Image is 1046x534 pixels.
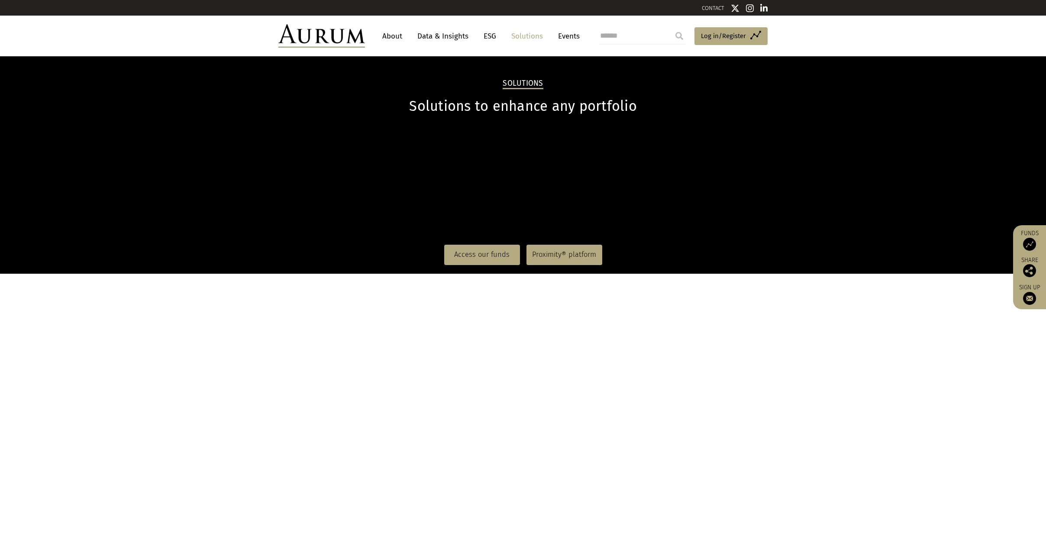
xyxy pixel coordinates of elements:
[1023,238,1036,251] img: Access Funds
[1023,292,1036,305] img: Sign up to our newsletter
[413,28,473,44] a: Data & Insights
[507,28,547,44] a: Solutions
[731,4,739,13] img: Twitter icon
[278,98,768,115] h1: Solutions to enhance any portfolio
[444,245,520,265] a: Access our funds
[378,28,407,44] a: About
[479,28,500,44] a: ESG
[701,31,746,41] span: Log in/Register
[1017,257,1042,277] div: Share
[554,28,580,44] a: Events
[278,24,365,48] img: Aurum
[526,245,602,265] a: Proximity® platform
[1017,230,1042,251] a: Funds
[1017,284,1042,305] a: Sign up
[503,79,543,89] h2: Solutions
[746,4,754,13] img: Instagram icon
[702,5,724,11] a: CONTACT
[760,4,768,13] img: Linkedin icon
[671,27,688,45] input: Submit
[1023,264,1036,277] img: Share this post
[694,27,768,45] a: Log in/Register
